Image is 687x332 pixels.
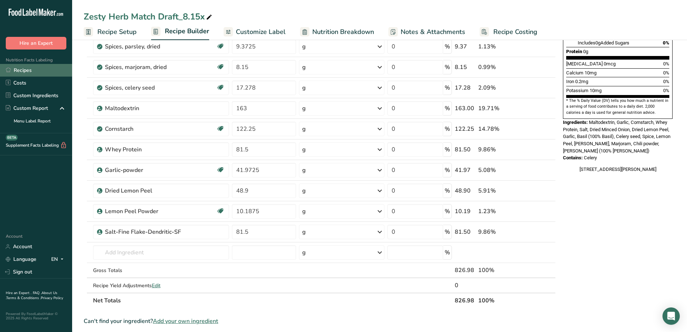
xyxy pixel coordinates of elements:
span: 0.2mg [575,79,588,84]
div: 163.00 [455,104,475,113]
div: Spices, marjoram, dried [105,63,195,72]
div: 14.78% [478,125,521,133]
div: Custom Report [6,104,48,112]
div: g [302,228,306,236]
span: 10mg [590,88,602,93]
div: 48.90 [455,186,475,195]
a: Recipe Costing [480,24,537,40]
div: Can't find your ingredient? [84,317,556,325]
div: g [302,125,306,133]
span: Notes & Attachments [401,27,465,37]
span: Maltodextrin, Garlic, Cornstarch, Whey Protein, Salt, Dried Minced Onion, Dried Lemon Peel, Garli... [563,120,670,154]
span: Iron [566,79,574,84]
span: Ingredients: [563,120,588,125]
div: 826.98 [455,266,475,275]
div: 1.13% [478,42,521,51]
span: Edit [152,282,160,289]
div: 8.15 [455,63,475,72]
div: 1.23% [478,207,521,216]
div: 5.91% [478,186,521,195]
span: Nutrition Breakdown [312,27,374,37]
div: 9.86% [478,145,521,154]
a: Nutrition Breakdown [300,24,374,40]
div: g [302,63,306,72]
div: 10.19 [455,207,475,216]
section: * The % Daily Value (DV) tells you how much a nutrient in a serving of food contributes to a dail... [566,98,669,116]
span: Celery [584,155,597,160]
a: Customize Label [224,24,286,40]
div: g [302,166,306,174]
div: Powered By FoodLabelMaker © 2025 All Rights Reserved [6,312,66,320]
a: Terms & Conditions . [6,296,41,301]
span: Customize Label [236,27,286,37]
div: Spices, celery seed [105,83,195,92]
div: 81.50 [455,145,475,154]
div: BETA [6,135,18,141]
span: 0% [663,61,669,66]
span: [MEDICAL_DATA] [566,61,603,66]
span: 0% [663,40,669,46]
span: 0% [663,70,669,76]
span: 0% [663,79,669,84]
div: 17.28 [455,83,475,92]
div: 100% [478,266,521,275]
span: Calcium [566,70,583,76]
button: Hire an Expert [6,37,66,49]
div: 5.08% [478,166,521,174]
span: Contains: [563,155,583,160]
div: 2.09% [478,83,521,92]
div: Zesty Herb Match Draft_8.15x [84,10,213,23]
div: Open Intercom Messenger [662,307,680,325]
a: About Us . [6,290,57,301]
div: Spices, parsley, dried [105,42,195,51]
div: 9.86% [478,228,521,236]
th: Net Totals [92,293,453,308]
span: Includes Added Sugars [578,40,629,46]
a: Recipe Builder [151,23,209,40]
div: 9.37 [455,42,475,51]
span: Potassium [566,88,589,93]
div: g [302,83,306,92]
span: Protein [566,49,582,54]
div: g [302,207,306,216]
div: Garlic-powder [105,166,195,174]
div: 19.71% [478,104,521,113]
a: FAQ . [33,290,41,296]
span: Add your own ingredient [153,317,218,325]
div: Lemon Peel Powder [105,207,195,216]
div: Dried Lemon Peel [105,186,195,195]
span: Recipe Costing [493,27,537,37]
div: EN [51,255,66,264]
span: 0g [595,40,600,46]
span: 0mcg [604,61,616,66]
span: 10mg [585,70,596,76]
span: 0g [583,49,588,54]
div: Maltodextrin [105,104,195,113]
div: g [302,186,306,195]
div: Salt-Fine Flake-Dendritic-SF [105,228,195,236]
th: 826.98 [453,293,477,308]
div: 41.97 [455,166,475,174]
div: g [302,145,306,154]
div: 0 [455,281,475,290]
div: Recipe Yield Adjustments [93,282,229,289]
div: Whey Protein [105,145,195,154]
div: Cornstarch [105,125,195,133]
div: g [302,104,306,113]
a: Notes & Attachments [388,24,465,40]
div: g [302,42,306,51]
div: 0.99% [478,63,521,72]
a: Recipe Setup [84,24,137,40]
a: Hire an Expert . [6,290,31,296]
span: 0% [663,88,669,93]
a: Privacy Policy [41,296,63,301]
div: Gross Totals [93,267,229,274]
input: Add Ingredient [93,245,229,260]
th: 100% [477,293,523,308]
span: Recipe Builder [165,26,209,36]
div: [STREET_ADDRESS][PERSON_NAME] [563,166,673,173]
div: g [302,248,306,257]
span: Recipe Setup [97,27,137,37]
div: 81.50 [455,228,475,236]
a: Language [6,253,36,266]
